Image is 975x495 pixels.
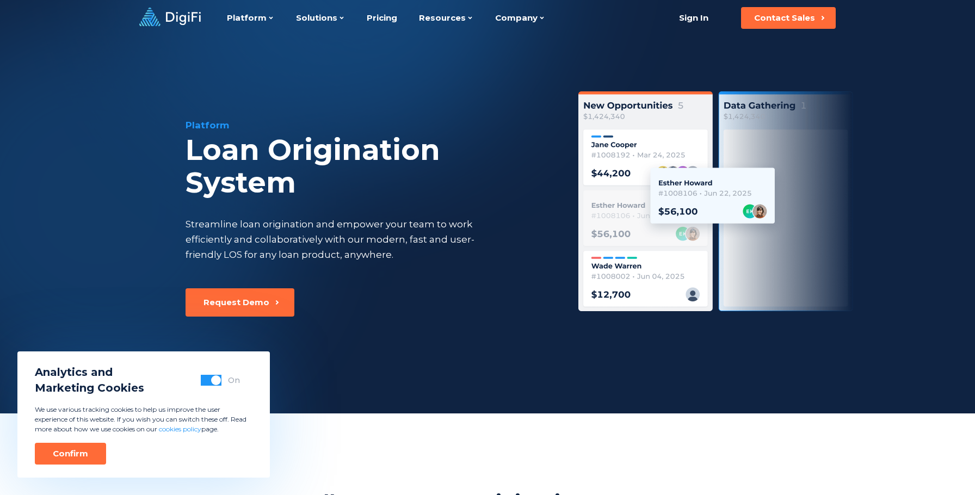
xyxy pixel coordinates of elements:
[35,405,252,434] p: We use various tracking cookies to help us improve the user experience of this website. If you wi...
[186,216,495,262] div: Streamline loan origination and empower your team to work efficiently and collaboratively with ou...
[186,119,551,132] div: Platform
[35,443,106,465] button: Confirm
[665,7,721,29] a: Sign In
[186,288,294,317] button: Request Demo
[35,380,144,396] span: Marketing Cookies
[754,13,815,23] div: Contact Sales
[228,375,240,386] div: On
[159,425,201,433] a: cookies policy
[741,7,836,29] button: Contact Sales
[186,134,551,199] div: Loan Origination System
[35,364,144,380] span: Analytics and
[53,448,88,459] div: Confirm
[203,297,269,308] div: Request Demo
